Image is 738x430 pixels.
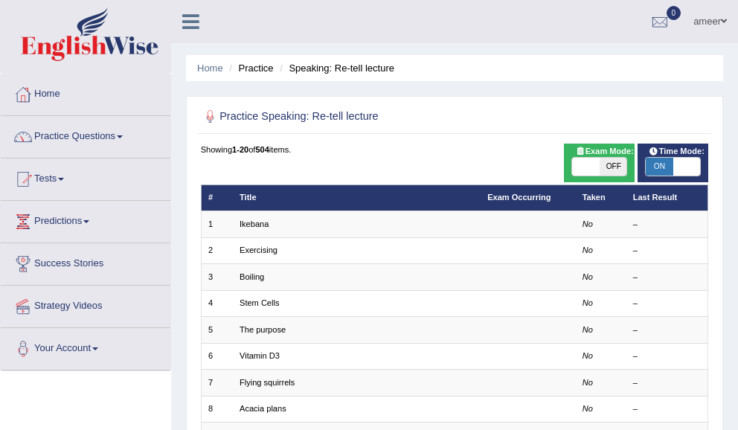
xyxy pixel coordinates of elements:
a: Stem Cells [240,298,279,307]
a: The purpose [240,325,286,334]
th: Taken [575,184,626,211]
a: Tests [1,158,170,196]
div: – [633,245,701,257]
div: – [633,298,701,309]
li: Speaking: Re-tell lecture [276,61,394,75]
div: – [633,403,701,415]
div: Show exams occurring in exams [564,144,635,182]
em: No [583,219,593,228]
b: 1-20 [232,145,248,154]
span: Time Mode: [644,145,709,158]
th: Last Result [626,184,708,211]
li: Practice [225,61,273,75]
td: 6 [201,343,233,369]
a: Acacia plans [240,404,286,413]
div: – [633,324,701,336]
em: No [583,325,593,334]
td: 4 [201,290,233,316]
td: 2 [201,237,233,263]
a: Home [197,62,223,74]
a: Exam Occurring [487,193,551,202]
td: 3 [201,264,233,290]
em: No [583,246,593,254]
em: No [583,404,593,413]
span: Exam Mode: [570,145,638,158]
h2: Practice Speaking: Re-tell lecture [201,107,516,126]
td: 8 [201,396,233,422]
a: Ikebana [240,219,269,228]
a: Exercising [240,246,277,254]
div: – [633,377,701,389]
a: Success Stories [1,243,170,280]
a: Practice Questions [1,116,170,153]
em: No [583,351,593,360]
th: # [201,184,233,211]
span: ON [646,158,673,176]
a: Strategy Videos [1,286,170,323]
th: Title [233,184,481,211]
div: – [633,272,701,283]
div: – [633,350,701,362]
td: 7 [201,370,233,396]
b: 504 [255,145,269,154]
a: Your Account [1,328,170,365]
span: OFF [600,158,627,176]
a: Home [1,74,170,111]
div: Showing of items. [201,144,709,155]
a: Predictions [1,201,170,238]
td: 1 [201,211,233,237]
a: Boiling [240,272,264,281]
em: No [583,378,593,387]
div: – [633,219,701,231]
em: No [583,272,593,281]
td: 5 [201,317,233,343]
a: Vitamin D3 [240,351,280,360]
a: Flying squirrels [240,378,295,387]
em: No [583,298,593,307]
span: 0 [667,6,681,20]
